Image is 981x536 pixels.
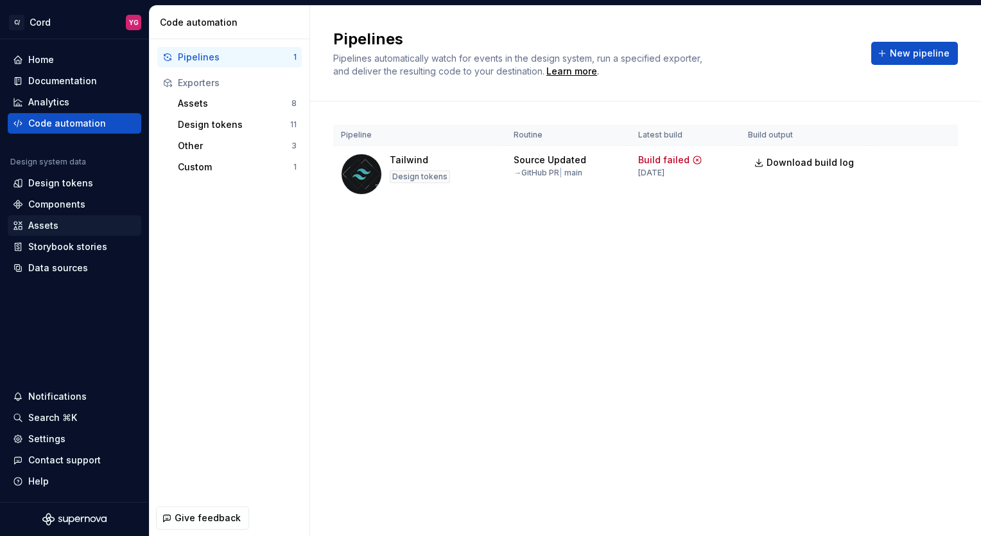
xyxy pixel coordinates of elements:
button: Help [8,471,141,492]
div: Design tokens [390,170,450,183]
div: Code automation [160,16,304,29]
div: YG [129,17,139,28]
button: New pipeline [871,42,958,65]
div: Pipelines [178,51,293,64]
div: 1 [293,162,297,172]
button: Give feedback [156,506,249,530]
th: Build output [740,125,870,146]
h2: Pipelines [333,29,856,49]
a: Assets [8,215,141,236]
div: Home [28,53,54,66]
button: Design tokens11 [173,114,302,135]
span: New pipeline [890,47,950,60]
div: Code automation [28,117,106,130]
div: Source Updated [514,154,586,166]
div: Documentation [28,75,97,87]
button: Pipelines1 [157,47,302,67]
div: Notifications [28,390,87,403]
button: Notifications [8,386,141,407]
div: [DATE] [638,168,664,178]
a: Code automation [8,113,141,134]
button: Search ⌘K [8,407,141,428]
button: Other3 [173,136,302,156]
a: Storybook stories [8,237,141,257]
a: Data sources [8,258,141,278]
a: Documentation [8,71,141,91]
div: Assets [28,219,58,232]
a: Home [8,49,141,70]
span: Give feedback [175,512,241,524]
div: Data sources [28,262,88,274]
span: Download build log [767,156,854,169]
a: Settings [8,429,141,449]
th: Routine [506,125,630,146]
div: Custom [178,161,293,174]
div: Contact support [28,454,101,467]
div: Design tokens [178,118,290,131]
div: Cord [30,16,51,29]
a: Design tokens [8,173,141,193]
a: Analytics [8,92,141,112]
svg: Supernova Logo [42,513,107,526]
div: Exporters [178,76,297,89]
div: Other [178,139,291,152]
div: 3 [291,141,297,151]
th: Pipeline [333,125,506,146]
a: Learn more [546,65,597,78]
button: C/CordYG [3,8,146,36]
div: Design system data [10,157,86,167]
div: Help [28,475,49,488]
div: Settings [28,433,65,445]
button: Assets8 [173,93,302,114]
span: . [544,67,599,76]
div: Storybook stories [28,240,107,253]
button: Custom1 [173,157,302,177]
div: Design tokens [28,177,93,190]
div: Components [28,198,85,211]
div: Build failed [638,154,690,166]
div: Tailwind [390,154,428,166]
div: C/ [9,15,24,30]
th: Latest build [630,125,740,146]
button: Contact support [8,450,141,470]
div: 1 [293,52,297,62]
div: 8 [291,98,297,109]
button: Download build log [748,151,862,174]
a: Components [8,194,141,215]
div: 11 [290,120,297,130]
div: Search ⌘K [28,411,77,424]
span: | [559,168,562,177]
div: → GitHub PR main [514,168,582,178]
div: Analytics [28,96,69,109]
span: Pipelines automatically watch for events in the design system, run a specified exporter, and deli... [333,53,705,76]
div: Assets [178,97,291,110]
